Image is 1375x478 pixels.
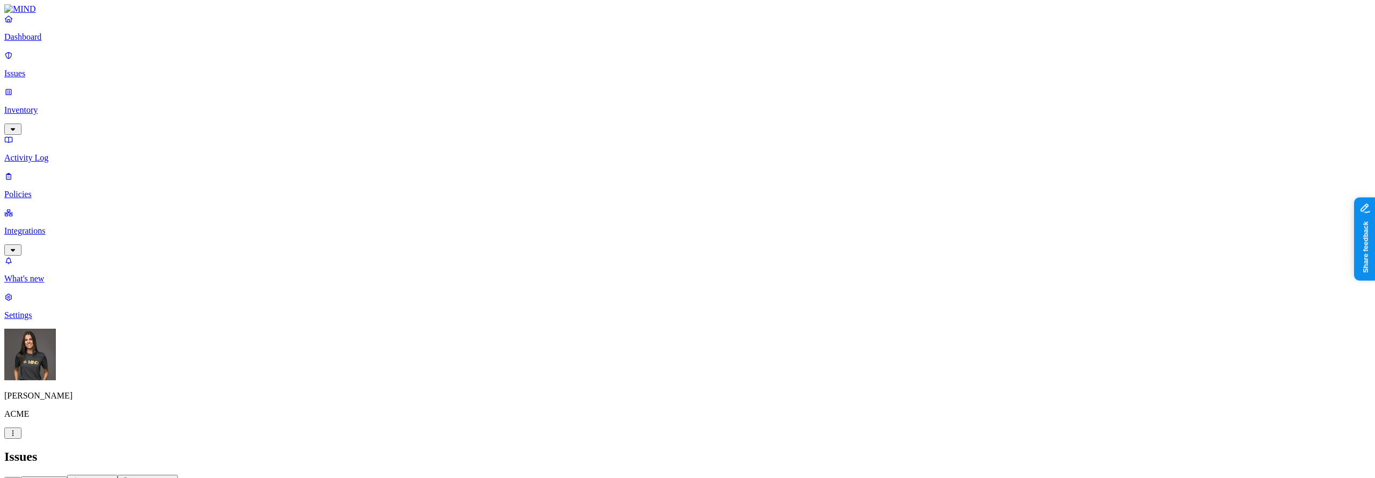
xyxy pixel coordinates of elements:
p: Inventory [4,105,1371,115]
p: Policies [4,190,1371,199]
p: Dashboard [4,32,1371,42]
p: [PERSON_NAME] [4,391,1371,401]
p: Activity Log [4,153,1371,163]
img: MIND [4,4,36,14]
p: Integrations [4,226,1371,236]
p: What's new [4,274,1371,284]
p: Issues [4,69,1371,78]
h2: Issues [4,450,1371,464]
p: Settings [4,310,1371,320]
p: ACME [4,409,1371,419]
img: Gal Cohen [4,329,56,380]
